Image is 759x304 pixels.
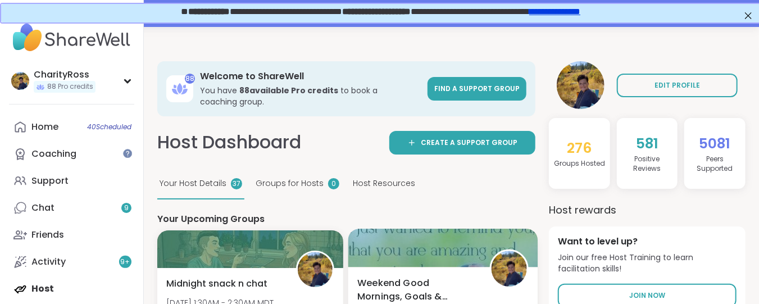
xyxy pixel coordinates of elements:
span: 88 Pro credits [47,82,93,92]
span: Weekend Good Mornings, Goals & Gratitude's [357,276,477,303]
span: Join Now [629,291,665,301]
span: Midnight snack n chat [166,277,267,291]
div: 37 [231,178,242,189]
span: 276 [567,138,592,158]
img: CharityRoss [11,72,29,90]
a: Coaching [9,140,134,167]
a: Support [9,167,134,194]
span: 9 + [121,257,130,267]
div: Coaching [31,148,76,160]
h4: Groups Hosted [554,159,605,169]
img: ShareWell Nav Logo [9,18,134,57]
div: Support [31,175,69,187]
a: Home40Scheduled [9,114,134,140]
span: 40 Scheduled [87,122,131,131]
span: Find a support group [434,84,520,93]
a: Activity9+ [9,248,134,275]
span: EDIT PROFILE [655,80,700,90]
b: 88 available Pro credit s [239,85,338,96]
iframe: Spotlight [123,149,132,158]
div: Chat [31,202,54,214]
h1: Host Dashboard [157,130,301,155]
span: 5081 [699,134,731,153]
h4: Want to level up? [558,235,737,248]
div: 88 [185,74,195,84]
h4: Positive Review s [621,155,674,174]
h3: Welcome to ShareWell [200,70,421,83]
span: Create a support group [421,138,517,148]
span: Groups for Hosts [256,178,324,189]
div: Home [31,121,58,133]
h3: Host rewards [549,202,746,217]
h4: Peers Supported [689,155,741,174]
a: Friends [9,221,134,248]
h4: Your Upcoming Groups [157,213,535,225]
span: Your Host Details [160,178,226,189]
div: Activity [31,256,66,268]
a: Find a support group [428,77,526,101]
span: Join our free Host Training to learn facilitation skills! [558,252,737,274]
img: CharityRoss [298,252,333,287]
span: 581 [636,134,658,153]
img: CharityRoss [557,61,605,109]
a: Chat9 [9,194,134,221]
div: 0 [328,178,339,189]
h3: You have to book a coaching group. [200,85,421,107]
a: Create a support group [389,131,535,155]
img: CharityRoss [491,251,526,286]
a: EDIT PROFILE [617,74,738,97]
span: 9 [124,203,129,213]
div: CharityRoss [34,69,96,81]
div: Friends [31,229,64,241]
span: Host Resources [353,178,415,189]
